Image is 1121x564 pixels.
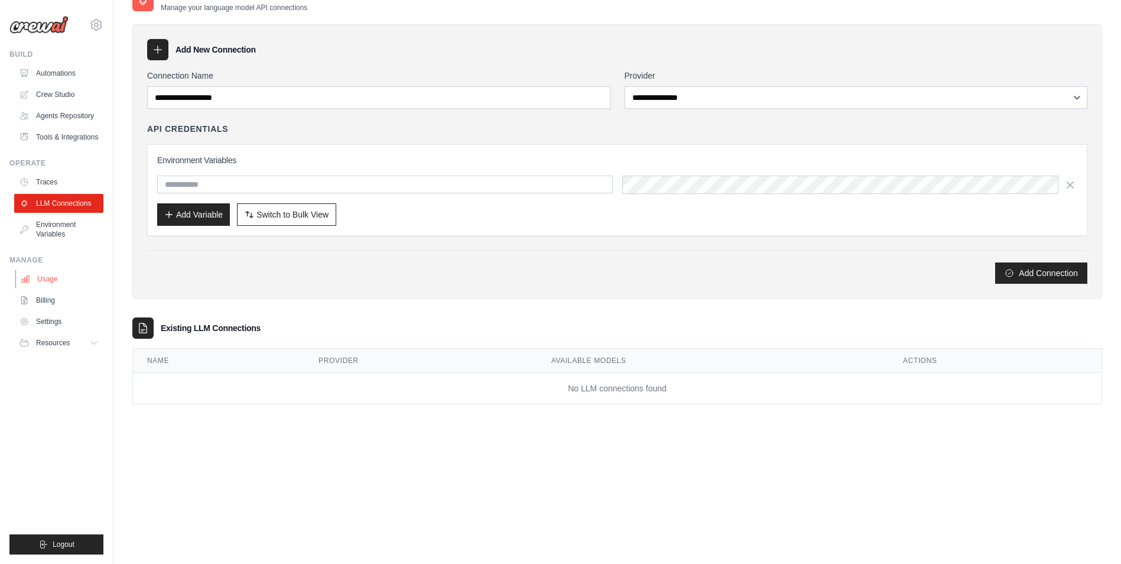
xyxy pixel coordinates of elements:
[9,16,69,34] img: Logo
[995,262,1087,284] button: Add Connection
[14,312,103,331] a: Settings
[15,270,105,289] a: Usage
[161,322,261,334] h3: Existing LLM Connections
[14,85,103,104] a: Crew Studio
[9,158,103,168] div: Operate
[256,209,329,221] span: Switch to Bulk View
[304,349,537,373] th: Provider
[133,349,304,373] th: Name
[9,50,103,59] div: Build
[161,3,307,12] p: Manage your language model API connections
[147,123,228,135] h4: API Credentials
[14,194,103,213] a: LLM Connections
[9,255,103,265] div: Manage
[537,349,889,373] th: Available Models
[14,128,103,147] a: Tools & Integrations
[14,333,103,352] button: Resources
[147,70,610,82] label: Connection Name
[157,203,230,226] button: Add Variable
[176,44,256,56] h3: Add New Connection
[36,338,70,348] span: Resources
[157,154,1077,166] h3: Environment Variables
[133,373,1101,404] td: No LLM connections found
[14,291,103,310] a: Billing
[53,540,74,549] span: Logout
[237,203,336,226] button: Switch to Bulk View
[14,64,103,83] a: Automations
[625,70,1088,82] label: Provider
[9,534,103,555] button: Logout
[14,106,103,125] a: Agents Repository
[889,349,1101,373] th: Actions
[14,173,103,192] a: Traces
[14,215,103,244] a: Environment Variables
